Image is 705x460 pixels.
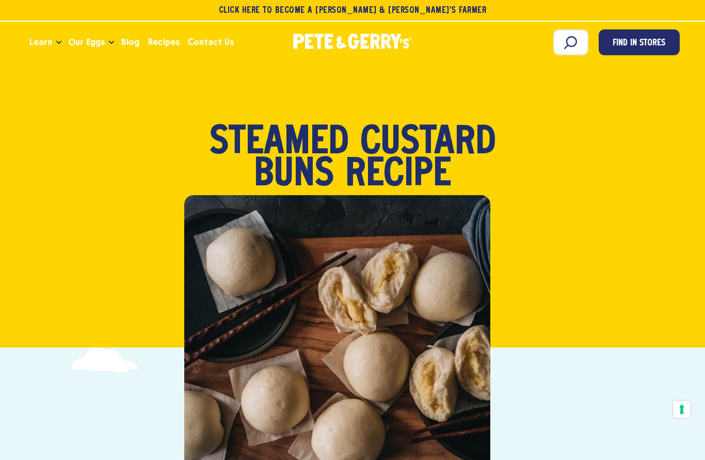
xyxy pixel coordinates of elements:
[65,28,109,56] a: Our Eggs
[117,28,143,56] a: Blog
[345,159,451,191] span: Recipe
[360,127,496,159] span: Custard
[184,28,238,56] a: Contact Us
[69,36,105,49] span: Our Eggs
[613,37,665,51] span: Find in Stores
[673,401,691,418] button: Your consent preferences for tracking technologies
[254,159,334,191] span: Buns
[148,36,180,49] span: Recipes
[29,36,52,49] span: Learn
[599,29,680,55] a: Find in Stores
[144,28,184,56] a: Recipes
[56,41,61,44] button: Open the dropdown menu for Learn
[121,36,139,49] span: Blog
[210,127,349,159] span: Steamed
[25,28,56,56] a: Learn
[109,41,114,44] button: Open the dropdown menu for Our Eggs
[553,29,588,55] input: Search
[188,36,234,49] span: Contact Us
